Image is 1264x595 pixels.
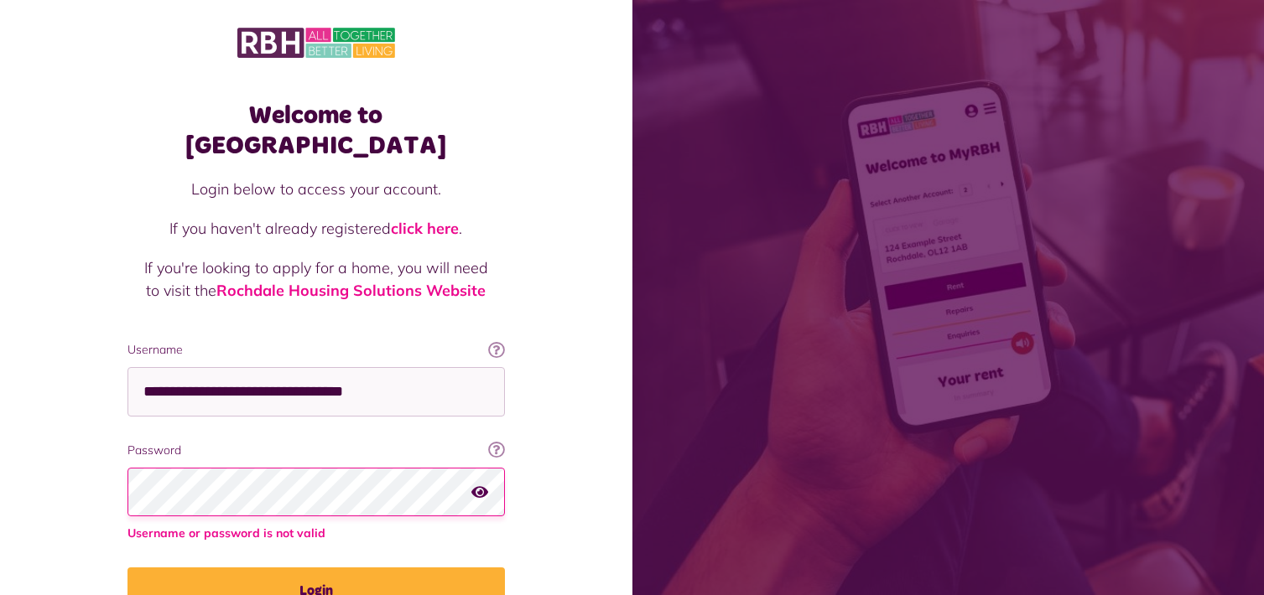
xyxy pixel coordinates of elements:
label: Username [127,341,505,359]
p: If you're looking to apply for a home, you will need to visit the [144,256,488,302]
a: Rochdale Housing Solutions Website [216,281,486,300]
label: Password [127,442,505,459]
p: If you haven't already registered . [144,217,488,240]
a: click here [391,219,459,238]
h1: Welcome to [GEOGRAPHIC_DATA] [127,101,505,161]
p: Login below to access your account. [144,178,488,200]
span: Username or password is not valid [127,525,505,542]
img: MyRBH [237,25,395,60]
